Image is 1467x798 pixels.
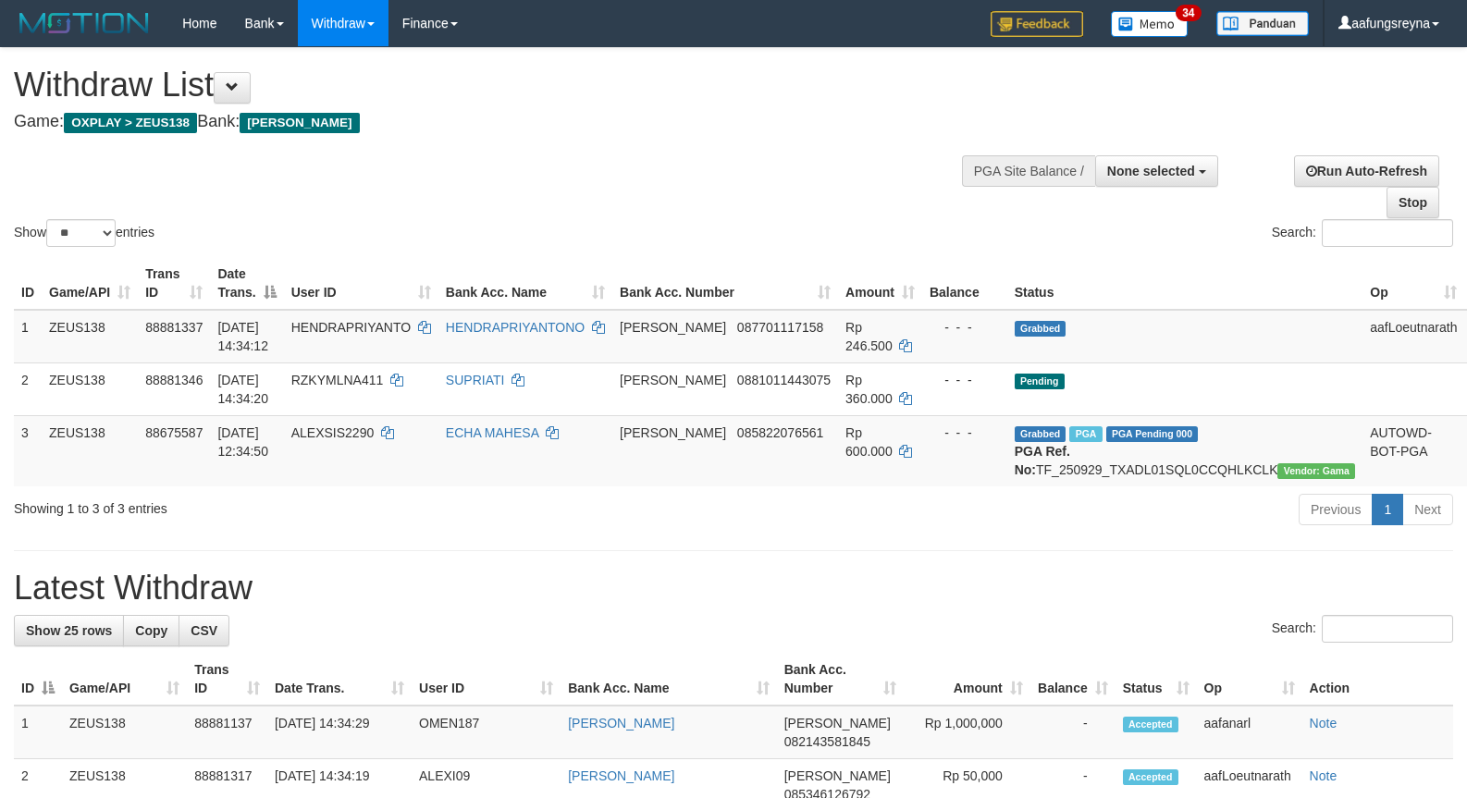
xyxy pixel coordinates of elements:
[845,373,893,406] span: Rp 360.000
[291,320,411,335] span: HENDRAPRIYANTO
[1007,415,1363,486] td: TF_250929_TXADL01SQL0CCQHLKCLK
[1123,769,1178,785] span: Accepted
[217,373,268,406] span: [DATE] 14:34:20
[1387,187,1439,218] a: Stop
[1310,716,1338,730] a: Note
[1015,444,1070,477] b: PGA Ref. No:
[930,318,1000,337] div: - - -
[1015,426,1066,442] span: Grabbed
[1362,257,1464,310] th: Op: activate to sort column ascending
[14,310,42,363] td: 1
[904,706,1030,759] td: Rp 1,000,000
[14,706,62,759] td: 1
[138,257,210,310] th: Trans ID: activate to sort column ascending
[14,362,42,415] td: 2
[784,768,891,783] span: [PERSON_NAME]
[1294,155,1439,187] a: Run Auto-Refresh
[14,653,62,706] th: ID: activate to sort column descending
[62,706,187,759] td: ZEUS138
[1322,219,1453,247] input: Search:
[145,425,203,440] span: 88675587
[284,257,438,310] th: User ID: activate to sort column ascending
[14,9,154,37] img: MOTION_logo.png
[930,424,1000,442] div: - - -
[1176,5,1201,21] span: 34
[904,653,1030,706] th: Amount: activate to sort column ascending
[217,320,268,353] span: [DATE] 14:34:12
[240,113,359,133] span: [PERSON_NAME]
[620,373,726,387] span: [PERSON_NAME]
[930,371,1000,389] div: - - -
[123,615,179,646] a: Copy
[922,257,1007,310] th: Balance
[845,425,893,459] span: Rp 600.000
[1107,164,1195,178] span: None selected
[64,113,197,133] span: OXPLAY > ZEUS138
[187,706,267,759] td: 88881137
[135,623,167,638] span: Copy
[446,320,585,335] a: HENDRAPRIYANTONO
[737,425,823,440] span: Copy 085822076561 to clipboard
[1372,494,1403,525] a: 1
[217,425,268,459] span: [DATE] 12:34:50
[1069,426,1102,442] span: Marked by aafpengsreynich
[612,257,838,310] th: Bank Acc. Number: activate to sort column ascending
[620,320,726,335] span: [PERSON_NAME]
[1310,768,1338,783] a: Note
[1362,310,1464,363] td: aafLoeutnarath
[14,492,598,518] div: Showing 1 to 3 of 3 entries
[1116,653,1197,706] th: Status: activate to sort column ascending
[962,155,1095,187] div: PGA Site Balance /
[26,623,112,638] span: Show 25 rows
[1111,11,1189,37] img: Button%20Memo.svg
[145,373,203,387] span: 88881346
[991,11,1083,37] img: Feedback.jpg
[1277,463,1355,479] span: Vendor URL: https://trx31.1velocity.biz
[838,257,922,310] th: Amount: activate to sort column ascending
[1299,494,1373,525] a: Previous
[14,570,1453,607] h1: Latest Withdraw
[1030,653,1116,706] th: Balance: activate to sort column ascending
[1302,653,1453,706] th: Action
[737,320,823,335] span: Copy 087701117158 to clipboard
[191,623,217,638] span: CSV
[1197,706,1302,759] td: aafanarl
[845,320,893,353] span: Rp 246.500
[14,113,959,131] h4: Game: Bank:
[46,219,116,247] select: Showentries
[412,653,561,706] th: User ID: activate to sort column ascending
[438,257,612,310] th: Bank Acc. Name: activate to sort column ascending
[14,67,959,104] h1: Withdraw List
[1123,717,1178,732] span: Accepted
[1402,494,1453,525] a: Next
[14,415,42,486] td: 3
[62,653,187,706] th: Game/API: activate to sort column ascending
[1272,219,1453,247] label: Search:
[737,373,831,387] span: Copy 0881011443075 to clipboard
[1015,374,1065,389] span: Pending
[1272,615,1453,643] label: Search:
[568,716,674,730] a: [PERSON_NAME]
[187,653,267,706] th: Trans ID: activate to sort column ascending
[42,362,138,415] td: ZEUS138
[412,706,561,759] td: OMEN187
[568,768,674,783] a: [PERSON_NAME]
[446,373,505,387] a: SUPRIATI
[14,257,42,310] th: ID
[1007,257,1363,310] th: Status
[1197,653,1302,706] th: Op: activate to sort column ascending
[291,425,375,440] span: ALEXSIS2290
[1322,615,1453,643] input: Search:
[1362,415,1464,486] td: AUTOWD-BOT-PGA
[267,653,412,706] th: Date Trans.: activate to sort column ascending
[1106,426,1199,442] span: PGA Pending
[777,653,904,706] th: Bank Acc. Number: activate to sort column ascending
[446,425,538,440] a: ECHA MAHESA
[14,615,124,646] a: Show 25 rows
[42,257,138,310] th: Game/API: activate to sort column ascending
[291,373,384,387] span: RZKYMLNA411
[145,320,203,335] span: 88881337
[784,716,891,730] span: [PERSON_NAME]
[210,257,283,310] th: Date Trans.: activate to sort column descending
[1030,706,1116,759] td: -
